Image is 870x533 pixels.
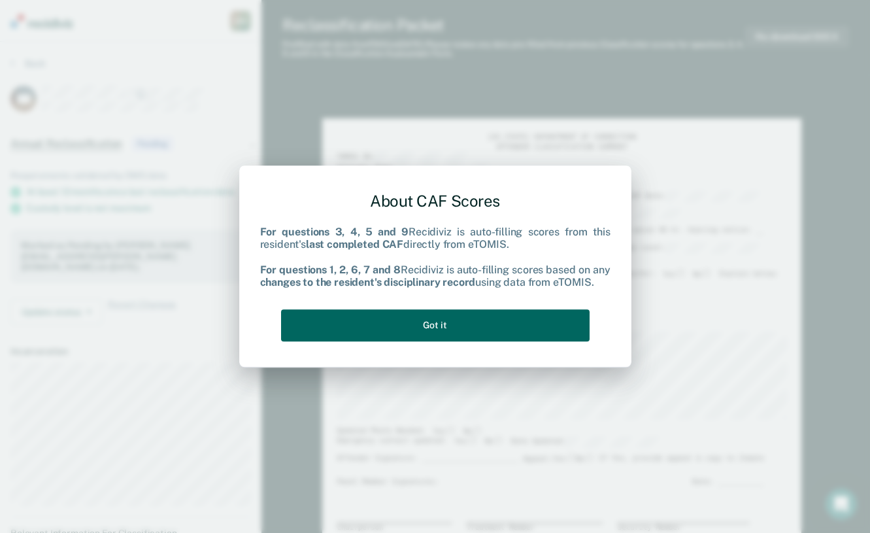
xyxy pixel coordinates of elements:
[281,309,590,341] button: Got it
[260,226,409,239] b: For questions 3, 4, 5 and 9
[260,276,476,288] b: changes to the resident's disciplinary record
[260,181,611,221] div: About CAF Scores
[306,239,403,251] b: last completed CAF
[260,264,401,276] b: For questions 1, 2, 6, 7 and 8
[260,226,611,289] div: Recidiviz is auto-filling scores from this resident's directly from eTOMIS. Recidiviz is auto-fil...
